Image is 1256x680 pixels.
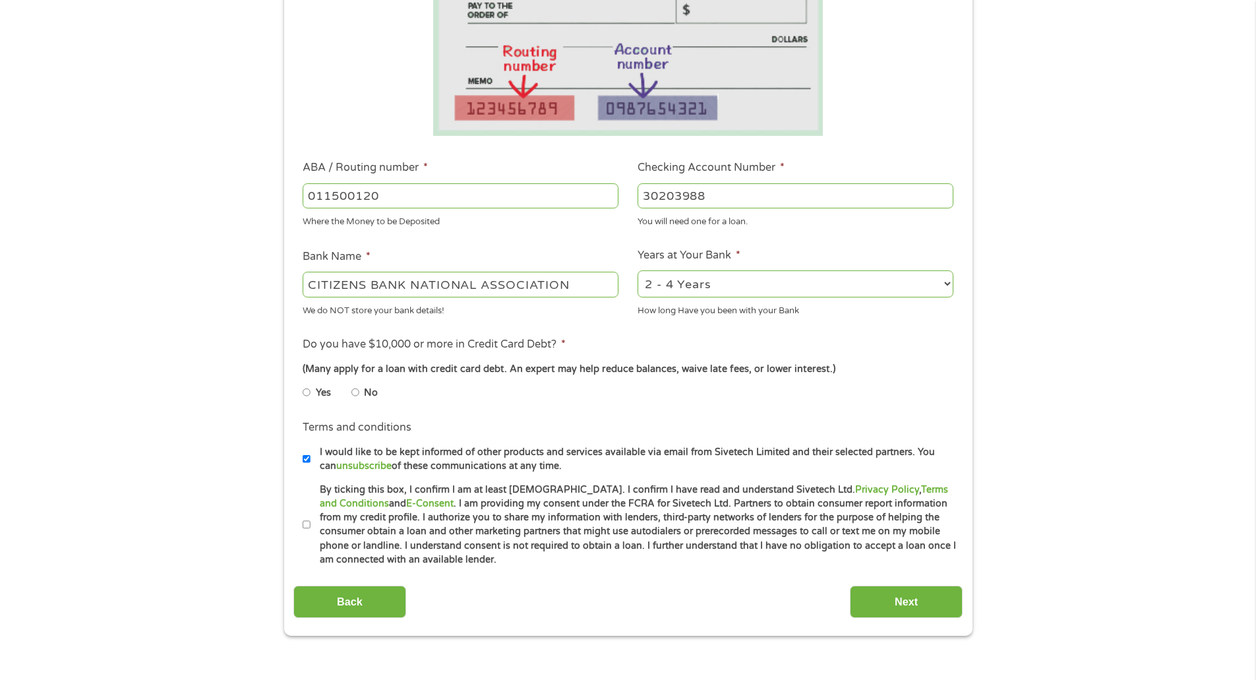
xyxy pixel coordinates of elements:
[364,386,378,400] label: No
[638,161,785,175] label: Checking Account Number
[303,161,428,175] label: ABA / Routing number
[850,586,963,618] input: Next
[316,386,331,400] label: Yes
[406,498,454,509] a: E-Consent
[303,362,953,377] div: (Many apply for a loan with credit card debt. An expert may help reduce balances, waive late fees...
[303,183,618,208] input: 263177916
[303,338,566,352] label: Do you have $10,000 or more in Credit Card Debt?
[638,249,740,263] label: Years at Your Bank
[303,299,618,317] div: We do NOT store your bank details!
[303,250,371,264] label: Bank Name
[293,586,406,618] input: Back
[303,421,411,435] label: Terms and conditions
[311,483,957,567] label: By ticking this box, I confirm I am at least [DEMOGRAPHIC_DATA]. I confirm I have read and unders...
[855,484,919,495] a: Privacy Policy
[336,460,392,472] a: unsubscribe
[320,484,948,509] a: Terms and Conditions
[638,211,953,229] div: You will need one for a loan.
[638,299,953,317] div: How long Have you been with your Bank
[311,445,957,474] label: I would like to be kept informed of other products and services available via email from Sivetech...
[303,211,618,229] div: Where the Money to be Deposited
[638,183,953,208] input: 345634636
